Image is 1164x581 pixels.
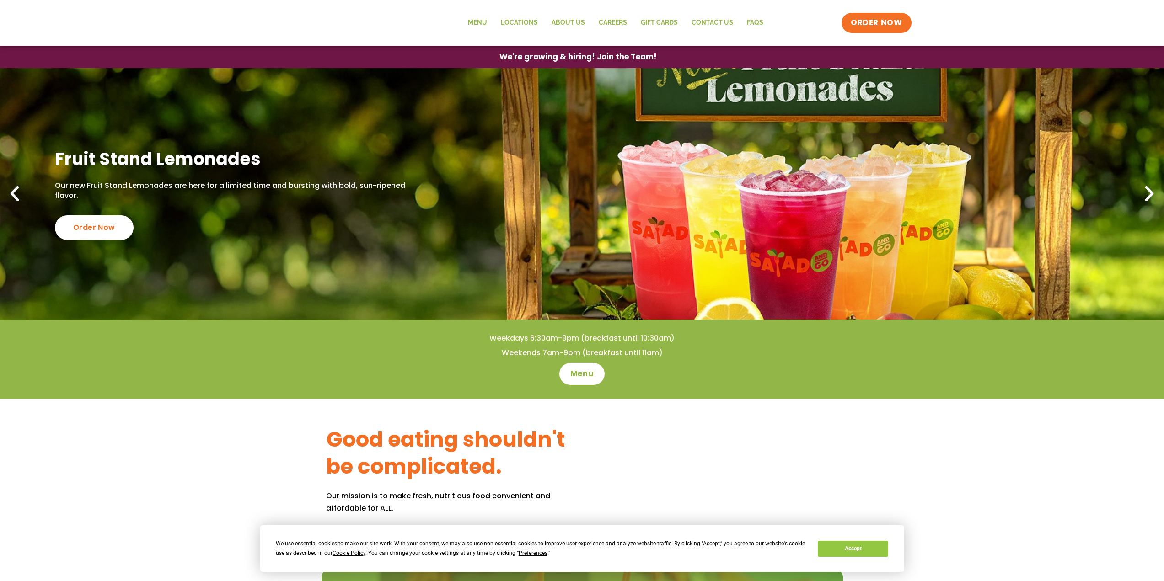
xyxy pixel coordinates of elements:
[461,12,770,33] nav: Menu
[55,181,421,201] p: Our new Fruit Stand Lemonades are here for a limited time and bursting with bold, sun-ripened fla...
[333,550,365,556] span: Cookie Policy
[740,12,770,33] a: FAQs
[851,17,902,28] span: ORDER NOW
[570,368,594,379] span: Menu
[55,215,134,240] div: Order Now
[326,490,582,514] p: Our mission is to make fresh, nutritious food convenient and affordable for ALL.
[818,541,888,557] button: Accept
[18,333,1146,343] h4: Weekdays 6:30am-9pm (breakfast until 10:30am)
[545,12,592,33] a: About Us
[18,348,1146,358] h4: Weekends 7am-9pm (breakfast until 11am)
[326,426,582,481] h3: Good eating shouldn't be complicated.
[499,53,657,61] span: We're growing & hiring! Join the Team!
[685,12,740,33] a: Contact Us
[634,12,685,33] a: GIFT CARDS
[276,539,807,558] div: We use essential cookies to make our site work. With your consent, we may also use non-essential ...
[494,12,545,33] a: Locations
[842,13,911,33] a: ORDER NOW
[519,550,547,556] span: Preferences
[55,148,421,170] h2: Fruit Stand Lemonades
[260,525,904,572] div: Cookie Consent Prompt
[559,363,605,385] a: Menu
[592,12,634,33] a: Careers
[461,12,494,33] a: Menu
[253,5,390,41] img: new-SAG-logo-768×292
[486,46,671,68] a: We're growing & hiring! Join the Team!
